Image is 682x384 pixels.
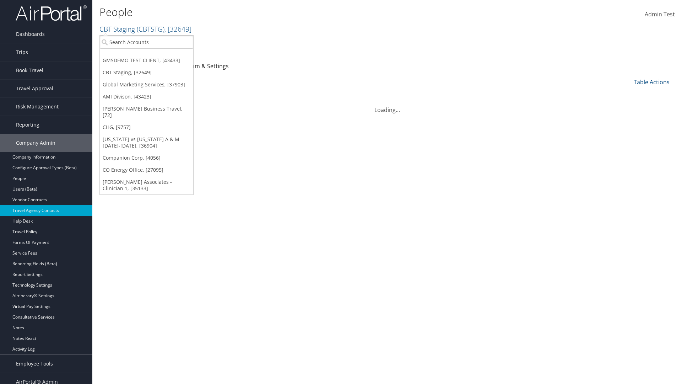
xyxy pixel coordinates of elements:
[137,24,164,34] span: ( CBTSTG )
[99,97,675,114] div: Loading...
[100,36,193,49] input: Search Accounts
[100,103,193,121] a: [PERSON_NAME] Business Travel, [72]
[100,152,193,164] a: Companion Corp, [4056]
[16,98,59,116] span: Risk Management
[100,66,193,79] a: CBT Staging, [32649]
[16,62,43,79] span: Book Travel
[16,25,45,43] span: Dashboards
[100,176,193,194] a: [PERSON_NAME] Associates - Clinician 1, [35133]
[100,54,193,66] a: GMSDEMO TEST CLIENT, [43433]
[16,134,55,152] span: Company Admin
[16,43,28,61] span: Trips
[16,355,53,373] span: Employee Tools
[634,78,670,86] a: Table Actions
[16,5,87,21] img: airportal-logo.png
[100,133,193,152] a: [US_STATE] vs [US_STATE] A & M [DATE]-[DATE], [36904]
[99,24,191,34] a: CBT Staging
[100,164,193,176] a: CO Energy Office, [27095]
[164,24,191,34] span: , [ 32649 ]
[16,80,53,97] span: Travel Approval
[100,121,193,133] a: CHG, [9757]
[100,79,193,91] a: Global Marketing Services, [37903]
[16,116,39,134] span: Reporting
[645,10,675,18] span: Admin Test
[645,4,675,26] a: Admin Test
[100,91,193,103] a: AMI Divison, [43423]
[99,5,483,20] h1: People
[185,62,229,70] a: Team & Settings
